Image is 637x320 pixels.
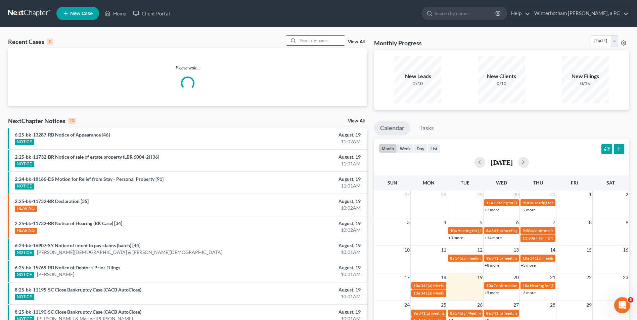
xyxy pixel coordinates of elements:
[418,311,531,316] span: 341(a) meeting for [PERSON_NAME] Summer [PERSON_NAME]
[15,139,34,145] div: NOTICE
[423,180,435,185] span: Mon
[443,218,447,226] span: 4
[348,119,365,123] a: View All
[562,72,609,80] div: New Filings
[15,132,110,138] a: 6:25-bk-13287-RB Notice of Appearance [46]
[513,191,519,199] span: 30
[588,191,592,199] span: 1
[8,38,53,46] div: Recent Cases
[476,246,483,254] span: 12
[491,311,556,316] span: 341(a) meeting for [PERSON_NAME]
[614,297,630,313] iframe: Intercom live chat
[379,144,397,153] button: month
[485,207,499,212] a: +2 more
[250,271,361,278] div: 10:01AM
[421,290,521,296] span: 341(a) Meeting for [PERSON_NAME] & [PERSON_NAME]
[404,191,410,199] span: 27
[414,144,427,153] button: day
[15,183,34,190] div: NOTICE
[479,218,483,226] span: 5
[15,154,159,160] a: 2:25-bk-11732-BR Notice of sale of estate property (LBR 6004-2) [36]
[374,121,410,136] a: Calendar
[586,246,592,254] span: 15
[536,235,588,241] span: Hearing for [PERSON_NAME]
[485,235,502,240] a: +14 more
[513,273,519,281] span: 20
[530,283,582,288] span: Hearing for [PERSON_NAME]
[455,256,520,261] span: 341(a) meeting for [PERSON_NAME]
[413,290,420,296] span: 10a
[521,290,536,295] a: +3 more
[562,80,609,87] div: 0/15
[533,228,609,233] span: confirmation hearing for [PERSON_NAME]
[250,138,361,145] div: 11:02AM
[485,290,499,295] a: +5 more
[485,263,499,268] a: +8 more
[606,180,615,185] span: Sat
[406,218,410,226] span: 3
[586,273,592,281] span: 22
[15,243,140,248] a: 6:24-bk-16907-SY Notice of intent to pay claims (batch) [44]
[250,182,361,189] div: 11:01AM
[476,273,483,281] span: 19
[622,273,629,281] span: 23
[457,228,545,233] span: Hearing for [PERSON_NAME] & [PERSON_NAME]
[478,80,525,87] div: 0/10
[37,249,222,256] a: [PERSON_NAME][DEMOGRAPHIC_DATA] & [PERSON_NAME][DEMOGRAPHIC_DATA]
[549,301,556,309] span: 28
[397,144,414,153] button: week
[404,273,410,281] span: 17
[15,228,37,234] div: HEARING
[549,246,556,254] span: 14
[15,309,141,315] a: 8:25-bk-11190-SC Close Bankruptcy Case (CACB AutoClose)
[461,180,469,185] span: Tue
[533,200,625,205] span: Hearing for [PERSON_NAME] and [PERSON_NAME]
[476,301,483,309] span: 26
[588,218,592,226] span: 8
[521,263,536,268] a: +3 more
[440,301,447,309] span: 25
[250,154,361,160] div: August, 19
[250,198,361,205] div: August, 19
[404,246,410,254] span: 10
[395,72,442,80] div: New Leads
[250,227,361,233] div: 10:02AM
[374,39,422,47] h3: Monthly Progress
[15,206,37,212] div: HEARING
[47,39,53,45] div: 0
[404,301,410,309] span: 24
[533,180,543,185] span: Thu
[571,180,578,185] span: Fri
[440,273,447,281] span: 18
[130,7,173,19] a: Client Portal
[513,301,519,309] span: 27
[508,7,530,19] a: Help
[8,64,367,71] p: Please wait...
[491,256,556,261] span: 341(a) meeting for [PERSON_NAME]
[486,200,493,205] span: 11a
[549,273,556,281] span: 21
[37,271,74,278] a: [PERSON_NAME]
[435,7,496,19] input: Search by name...
[15,176,164,182] a: 2:24-bk-18166-DS Motion for Relief from Stay - Personal Property [91]
[250,242,361,249] div: August, 19
[413,283,420,288] span: 10a
[450,228,457,233] span: 10a
[450,311,454,316] span: 8a
[388,180,397,185] span: Sun
[15,220,122,226] a: 2:25-bk-11732-BR Notice of Hearing (BK Case) [34]
[348,40,365,44] a: View All
[494,200,618,205] span: Hearing for [PERSON_NAME] and [PERSON_NAME] [PERSON_NAME]
[515,218,519,226] span: 6
[250,249,361,256] div: 10:01AM
[625,218,629,226] span: 9
[413,311,418,316] span: 9a
[513,246,519,254] span: 13
[491,159,513,166] h2: [DATE]
[15,161,34,167] div: NOTICE
[427,144,440,153] button: list
[628,297,633,303] span: 3
[531,7,629,19] a: Winterbotham [PERSON_NAME], a PC
[250,160,361,167] div: 11:01AM
[522,283,529,288] span: 10a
